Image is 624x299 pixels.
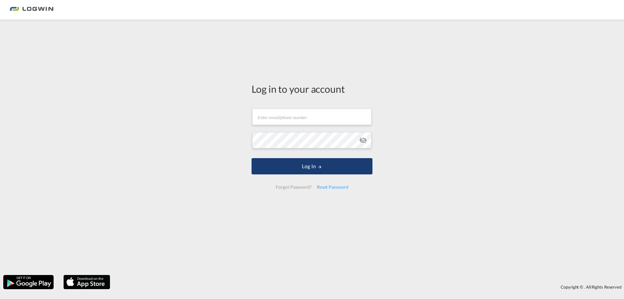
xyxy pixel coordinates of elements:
img: google.png [3,274,54,290]
img: bc73a0e0d8c111efacd525e4c8ad7d32.png [10,3,54,17]
div: Log in to your account [252,82,372,96]
div: Forgot Password? [273,181,314,193]
div: Reset Password [314,181,351,193]
button: LOGIN [252,158,372,174]
div: Copyright © . All Rights Reserved [113,281,624,292]
img: apple.png [63,274,111,290]
input: Enter email/phone number [252,109,371,125]
md-icon: icon-eye-off [359,136,367,144]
